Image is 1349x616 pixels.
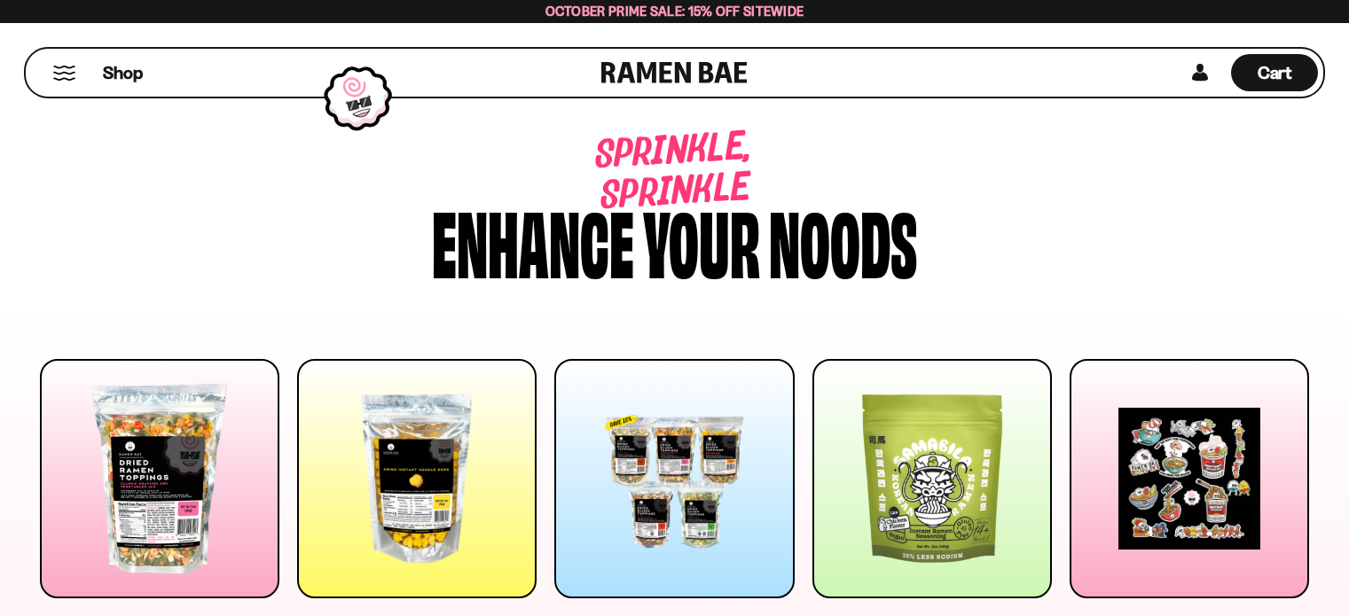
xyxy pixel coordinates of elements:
[545,3,804,19] span: October Prime Sale: 15% off Sitewide
[1258,62,1292,83] span: Cart
[769,198,917,282] div: noods
[1231,49,1318,97] div: Cart
[103,54,143,91] a: Shop
[432,198,634,282] div: Enhance
[52,66,76,81] button: Mobile Menu Trigger
[103,61,143,85] span: Shop
[643,198,760,282] div: your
